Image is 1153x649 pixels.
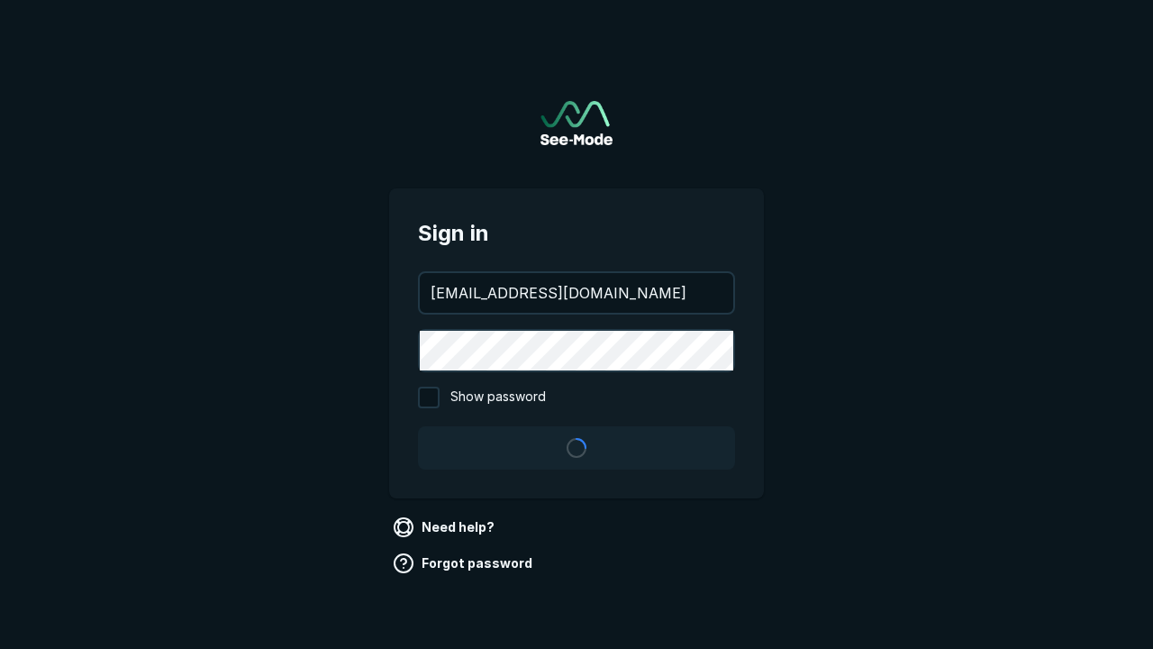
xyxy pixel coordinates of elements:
input: your@email.com [420,273,733,313]
span: Show password [450,387,546,408]
a: Need help? [389,513,502,542]
a: Go to sign in [540,101,613,145]
span: Sign in [418,217,735,250]
img: See-Mode Logo [540,101,613,145]
a: Forgot password [389,549,540,578]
